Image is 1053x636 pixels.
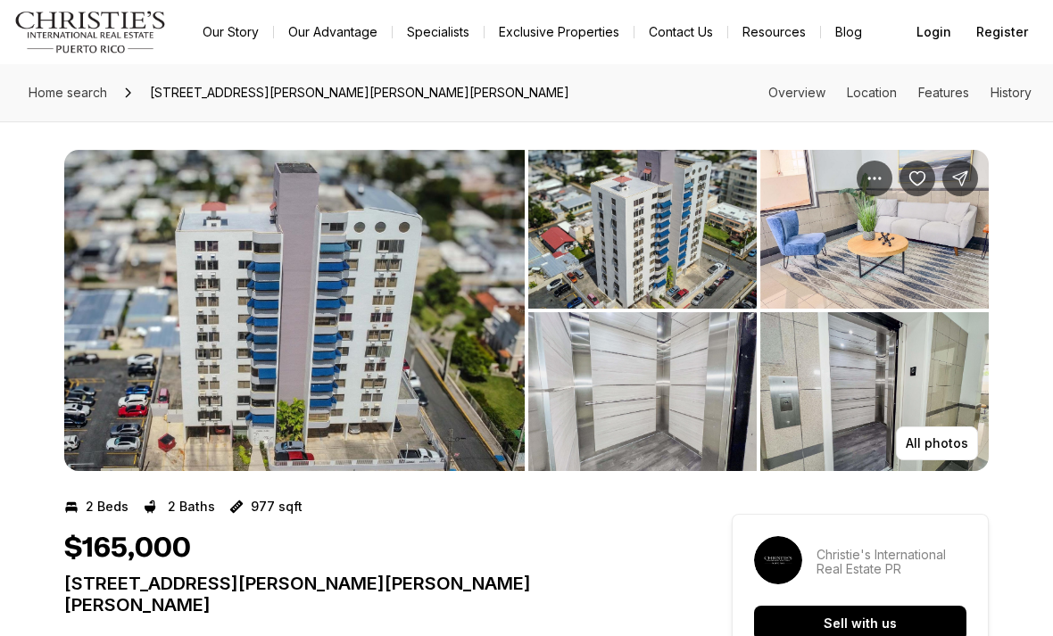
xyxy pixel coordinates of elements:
[29,85,107,100] span: Home search
[14,11,167,54] img: logo
[857,161,892,196] button: Property options
[918,85,969,100] a: Skip to: Features
[274,20,392,45] a: Our Advantage
[942,161,978,196] button: Share Property: 429 Floral Plaza Condo MATIENZO CINTRON STREET #201
[528,150,757,309] button: View image gallery
[991,85,1032,100] a: Skip to: History
[768,86,1032,100] nav: Page section menu
[188,20,273,45] a: Our Story
[768,85,825,100] a: Skip to: Overview
[906,14,962,50] button: Login
[728,20,820,45] a: Resources
[528,150,989,471] li: 2 of 8
[393,20,484,45] a: Specialists
[64,150,989,471] div: Listing Photos
[906,436,968,450] p: All photos
[847,85,897,100] a: Skip to: Location
[21,78,114,107] a: Home search
[168,500,215,514] p: 2 Baths
[966,14,1039,50] button: Register
[760,312,989,471] button: View image gallery
[64,532,191,566] h1: $165,000
[900,161,935,196] button: Save Property: 429 Floral Plaza Condo MATIENZO CINTRON STREET #201
[896,426,978,460] button: All photos
[64,150,525,471] li: 1 of 8
[760,150,989,309] button: View image gallery
[916,25,951,39] span: Login
[976,25,1028,39] span: Register
[528,312,757,471] button: View image gallery
[64,573,667,615] p: [STREET_ADDRESS][PERSON_NAME][PERSON_NAME][PERSON_NAME]
[821,20,876,45] a: Blog
[634,20,727,45] button: Contact Us
[485,20,634,45] a: Exclusive Properties
[86,500,129,514] p: 2 Beds
[143,78,576,107] span: [STREET_ADDRESS][PERSON_NAME][PERSON_NAME][PERSON_NAME]
[251,500,303,514] p: 977 sqft
[64,150,525,471] button: View image gallery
